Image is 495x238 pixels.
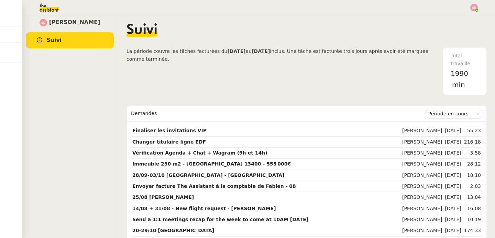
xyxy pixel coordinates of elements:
td: [PERSON_NAME] [401,214,443,225]
img: svg [40,19,47,26]
td: [PERSON_NAME] [401,225,443,236]
div: Total travaillé [451,52,479,68]
td: 16:08 [463,203,482,214]
td: [DATE] [443,192,462,203]
span: inclus. Une tâche est facturée trois jours après avoir été marquée comme terminée. [126,48,428,62]
span: au [246,48,252,54]
span: Suivi [126,23,157,37]
strong: 14/08 + 31/08 - New flight request - [PERSON_NAME] [132,206,276,211]
td: 3:58 [463,148,482,159]
nz-select-item: Période en cours [428,109,480,118]
td: [DATE] [443,159,462,170]
strong: 25/08 [PERSON_NAME] [132,194,194,200]
td: [DATE] [443,225,462,236]
td: 28:12 [463,159,482,170]
strong: Send a 1:1 meetings recap for the week to come at 10AM [DATE] [132,217,308,222]
td: 216:18 [463,137,482,148]
div: Demandes [131,107,426,121]
td: 174:33 [463,225,482,236]
td: 2:03 [463,181,482,192]
span: [PERSON_NAME] [49,18,100,27]
td: [PERSON_NAME] [401,192,443,203]
b: [DATE] [227,48,245,54]
td: [PERSON_NAME] [401,137,443,148]
strong: Vérification Agenda + Chat + Wagram (9h et 14h) [132,150,267,156]
td: 13:04 [463,192,482,203]
td: [PERSON_NAME] [401,159,443,170]
td: [DATE] [443,137,462,148]
td: [PERSON_NAME] [401,181,443,192]
span: La période couvre les tâches facturées du [126,48,227,54]
strong: 28/09-03/10 [GEOGRAPHIC_DATA] - [GEOGRAPHIC_DATA] [132,172,284,178]
strong: Changer titulaire ligne EDF [132,139,206,145]
td: [DATE] [443,148,462,159]
b: [DATE] [252,48,270,54]
img: svg [470,4,478,11]
td: [DATE] [443,214,462,225]
td: [DATE] [443,170,462,181]
td: 55:23 [463,125,482,136]
td: [PERSON_NAME] [401,148,443,159]
td: 18:10 [463,170,482,181]
td: 10:19 [463,214,482,225]
strong: 20-29/10 [GEOGRAPHIC_DATA] [132,228,214,233]
td: [PERSON_NAME] [401,170,443,181]
td: [DATE] [443,181,462,192]
strong: Immeuble 230 m2 - [GEOGRAPHIC_DATA] 13400 - 555 000€ [132,161,291,167]
td: [PERSON_NAME] [401,125,443,136]
td: [DATE] [443,125,462,136]
td: [PERSON_NAME] [401,203,443,214]
strong: Finaliser les invitations VIP [132,128,207,133]
span: min [452,79,465,91]
a: Suivi [26,32,114,48]
strong: Envoyer facture The Assistant à la comptable de Fabien - 08 [132,183,296,189]
span: 1990 [451,69,468,78]
td: [DATE] [443,203,462,214]
span: Suivi [46,37,62,43]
